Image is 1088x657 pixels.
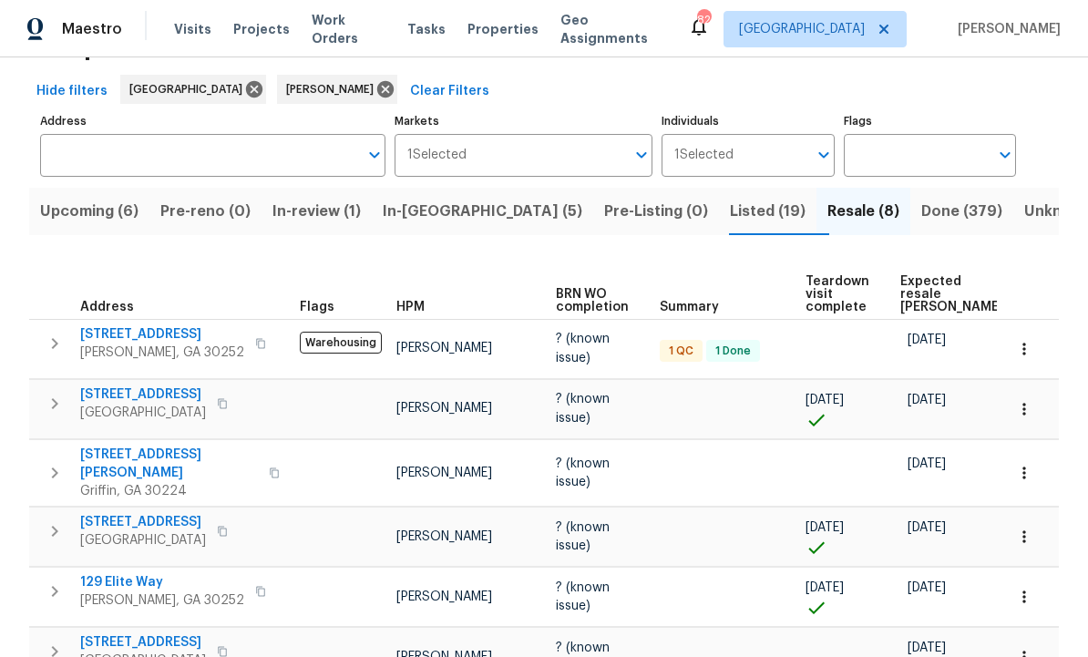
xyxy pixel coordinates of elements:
[80,633,206,652] span: [STREET_ADDRESS]
[556,521,610,552] span: ? (known issue)
[403,75,497,108] button: Clear Filters
[80,446,258,482] span: [STREET_ADDRESS][PERSON_NAME]
[80,404,206,422] span: [GEOGRAPHIC_DATA]
[604,199,708,224] span: Pre-Listing (0)
[467,20,539,38] span: Properties
[300,301,334,313] span: Flags
[900,275,1003,313] span: Expected resale [PERSON_NAME]
[806,521,844,534] span: [DATE]
[40,116,385,127] label: Address
[806,394,844,406] span: [DATE]
[921,199,1002,224] span: Done (379)
[806,275,869,313] span: Teardown visit complete
[174,20,211,38] span: Visits
[286,80,381,98] span: [PERSON_NAME]
[120,75,266,104] div: [GEOGRAPHIC_DATA]
[396,467,492,479] span: [PERSON_NAME]
[407,23,446,36] span: Tasks
[629,142,654,168] button: Open
[410,80,489,103] span: Clear Filters
[908,457,946,470] span: [DATE]
[36,80,108,103] span: Hide filters
[62,20,122,38] span: Maestro
[272,199,361,224] span: In-review (1)
[395,116,653,127] label: Markets
[396,402,492,415] span: [PERSON_NAME]
[233,20,290,38] span: Projects
[396,590,492,603] span: [PERSON_NAME]
[708,344,758,359] span: 1 Done
[40,199,139,224] span: Upcoming (6)
[908,581,946,594] span: [DATE]
[300,332,382,354] span: Warehousing
[660,301,719,313] span: Summary
[827,199,899,224] span: Resale (8)
[556,457,610,488] span: ? (known issue)
[556,581,610,612] span: ? (known issue)
[383,199,582,224] span: In-[GEOGRAPHIC_DATA] (5)
[29,75,115,108] button: Hide filters
[396,530,492,543] span: [PERSON_NAME]
[662,116,834,127] label: Individuals
[362,142,387,168] button: Open
[80,573,244,591] span: 129 Elite Way
[662,344,701,359] span: 1 QC
[908,642,946,654] span: [DATE]
[80,591,244,610] span: [PERSON_NAME], GA 30252
[908,521,946,534] span: [DATE]
[396,342,492,354] span: [PERSON_NAME]
[844,116,1016,127] label: Flags
[806,581,844,594] span: [DATE]
[312,11,385,47] span: Work Orders
[396,301,425,313] span: HPM
[80,301,134,313] span: Address
[80,385,206,404] span: [STREET_ADDRESS]
[556,288,629,313] span: BRN WO completion
[811,142,837,168] button: Open
[80,344,244,362] span: [PERSON_NAME], GA 30252
[80,513,206,531] span: [STREET_ADDRESS]
[277,75,397,104] div: [PERSON_NAME]
[908,334,946,346] span: [DATE]
[674,148,734,163] span: 1 Selected
[407,148,467,163] span: 1 Selected
[556,333,610,364] span: ? (known issue)
[697,11,710,29] div: 82
[80,325,244,344] span: [STREET_ADDRESS]
[730,199,806,224] span: Listed (19)
[80,531,206,549] span: [GEOGRAPHIC_DATA]
[556,393,610,424] span: ? (known issue)
[129,80,250,98] span: [GEOGRAPHIC_DATA]
[992,142,1018,168] button: Open
[80,482,258,500] span: Griffin, GA 30224
[908,394,946,406] span: [DATE]
[739,20,865,38] span: [GEOGRAPHIC_DATA]
[560,11,666,47] span: Geo Assignments
[160,199,251,224] span: Pre-reno (0)
[950,20,1061,38] span: [PERSON_NAME]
